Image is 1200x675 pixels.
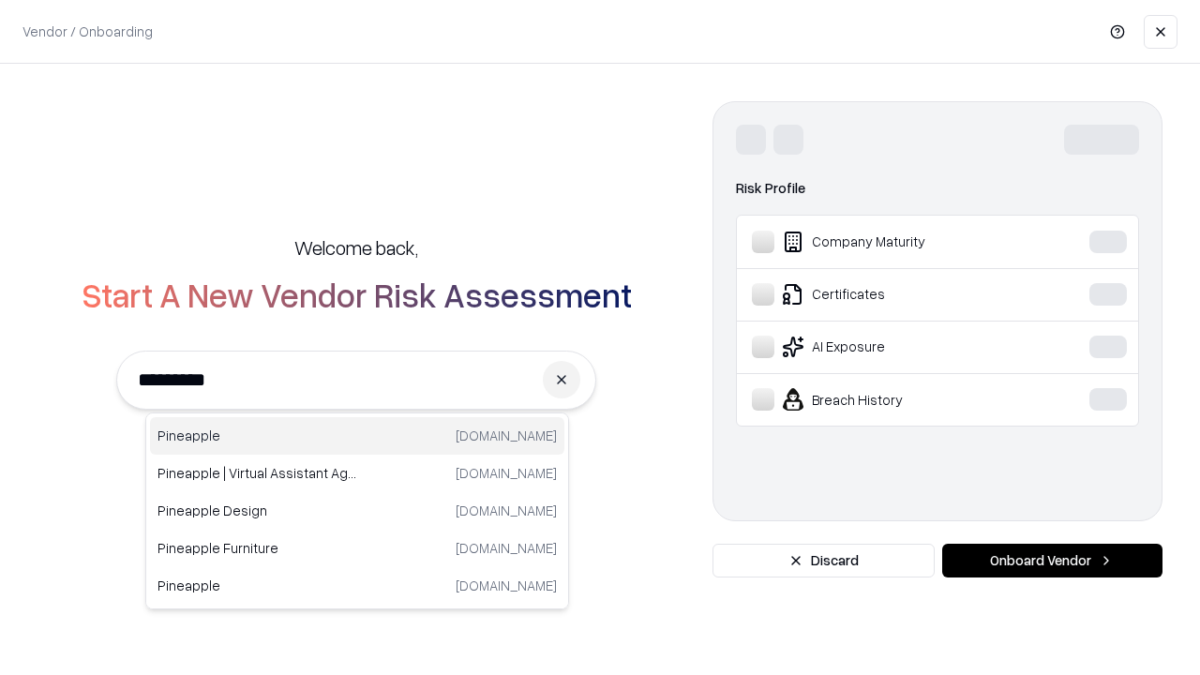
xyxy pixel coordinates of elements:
[736,177,1139,200] div: Risk Profile
[157,463,357,483] p: Pineapple | Virtual Assistant Agency
[157,426,357,445] p: Pineapple
[456,576,557,595] p: [DOMAIN_NAME]
[456,538,557,558] p: [DOMAIN_NAME]
[145,412,569,609] div: Suggestions
[456,501,557,520] p: [DOMAIN_NAME]
[157,501,357,520] p: Pineapple Design
[752,283,1032,306] div: Certificates
[294,234,418,261] h5: Welcome back,
[752,231,1032,253] div: Company Maturity
[752,336,1032,358] div: AI Exposure
[82,276,632,313] h2: Start A New Vendor Risk Assessment
[942,544,1162,577] button: Onboard Vendor
[456,463,557,483] p: [DOMAIN_NAME]
[752,388,1032,411] div: Breach History
[456,426,557,445] p: [DOMAIN_NAME]
[157,538,357,558] p: Pineapple Furniture
[157,576,357,595] p: Pineapple
[22,22,153,41] p: Vendor / Onboarding
[712,544,935,577] button: Discard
